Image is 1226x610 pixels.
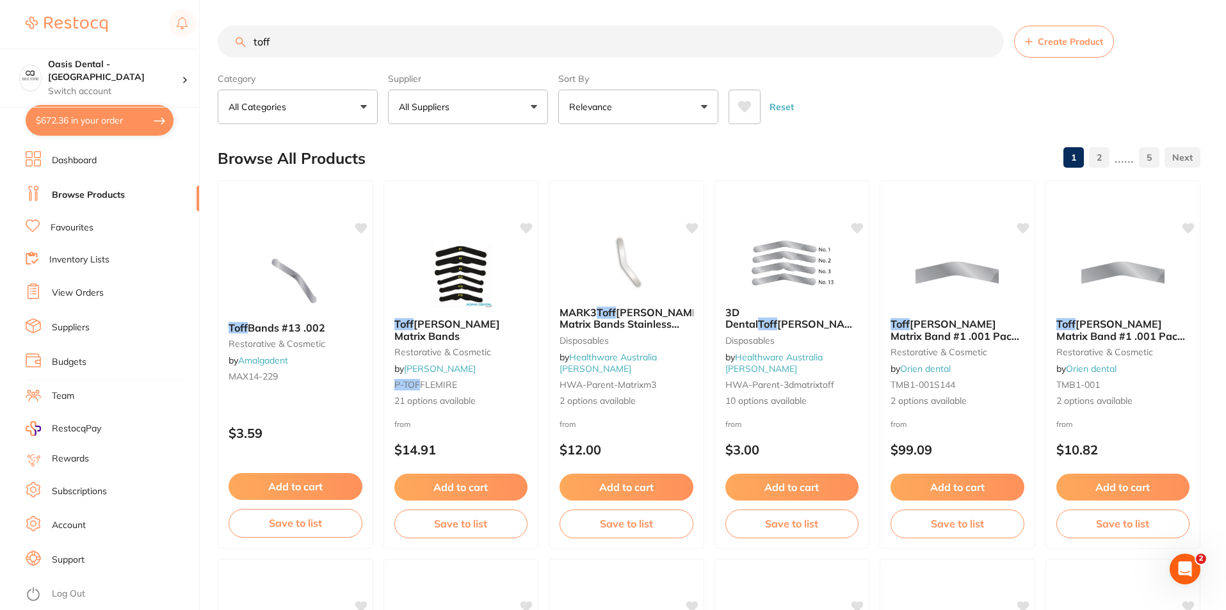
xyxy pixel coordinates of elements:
[725,317,864,342] span: [PERSON_NAME] Matrix Band
[1056,317,1076,330] em: Toff
[51,221,93,234] a: Favourites
[725,395,859,408] span: 10 options available
[229,321,248,334] em: Toff
[26,10,108,39] a: Restocq Logo
[52,356,86,369] a: Budgets
[1056,379,1100,390] span: TMB1-001
[394,474,528,501] button: Add to cart
[48,85,182,98] p: Switch account
[725,307,859,330] b: 3D Dental Tofflemire Matrix Band
[394,395,528,408] span: 21 options available
[558,90,718,124] button: Relevance
[52,588,85,600] a: Log Out
[891,317,1019,354] span: [PERSON_NAME] Matrix Band #1 .001 Pack 144 - [PERSON_NAME]
[725,474,859,501] button: Add to cart
[229,473,362,500] button: Add to cart
[725,510,859,538] button: Save to list
[560,306,702,342] span: [PERSON_NAME] Matrix Bands Stainless Steel 36/Pack
[48,58,182,83] h4: Oasis Dental - West End
[388,73,548,84] label: Supplier
[26,421,101,436] a: RestocqPay
[394,317,414,330] em: Toff
[560,379,656,390] span: HWA-parent-matrixm3
[394,510,528,538] button: Save to list
[1038,36,1103,47] span: Create Product
[597,306,616,319] em: Toff
[725,379,834,390] span: HWA-parent-3dmatrixtoff
[1196,554,1206,564] span: 2
[52,422,101,435] span: RestocqPay
[394,379,420,390] em: P-TOF
[1115,150,1134,165] p: ......
[891,442,1024,457] p: $99.09
[750,232,834,296] img: 3D Dental Tofflemire Matrix Band
[1170,554,1200,584] iframe: Intercom live chat
[758,317,777,330] em: Toff
[891,317,910,330] em: Toff
[1056,442,1190,457] p: $10.82
[560,307,693,330] b: MARK3 Tofflemire Matrix Bands Stainless Steel 36/Pack
[725,351,823,374] span: by
[52,321,90,334] a: Suppliers
[394,347,528,357] small: restorative & cosmetic
[229,355,288,366] span: by
[1056,395,1190,408] span: 2 options available
[560,351,657,374] span: by
[404,363,476,374] a: [PERSON_NAME]
[560,419,576,429] span: from
[891,510,1024,538] button: Save to list
[229,322,362,333] b: Toff Bands #13 .002
[52,154,97,167] a: Dashboard
[725,306,758,330] span: 3D Dental
[560,306,597,319] span: MARK3
[560,510,693,538] button: Save to list
[900,363,951,374] a: Orien dental
[20,65,41,86] img: Oasis Dental - West End
[915,244,999,308] img: Tofflemire Matrix Band #1 .001 Pack 144 - J.R Rand
[26,17,108,32] img: Restocq Logo
[248,321,325,334] span: Bands #13 .002
[1056,419,1073,429] span: from
[891,379,955,390] span: TMB1-001S144
[725,419,742,429] span: from
[560,351,657,374] a: Healthware Australia [PERSON_NAME]
[229,426,362,440] p: $3.59
[52,453,89,465] a: Rewards
[560,335,693,346] small: Disposables
[52,287,104,300] a: View Orders
[394,442,528,457] p: $14.91
[725,351,823,374] a: Healthware Australia [PERSON_NAME]
[1081,244,1165,308] img: Tofflemire Matrix Band #1 .001 Pack 12 - J.R Rand
[558,73,718,84] label: Sort By
[891,474,1024,501] button: Add to cart
[420,379,457,390] span: FLEMIRE
[394,419,411,429] span: from
[218,26,1004,58] input: Search Products
[388,90,548,124] button: All Suppliers
[891,363,951,374] span: by
[560,474,693,501] button: Add to cart
[399,100,455,113] p: All Suppliers
[725,335,859,346] small: Disposables
[891,419,907,429] span: from
[229,339,362,349] small: restorative & cosmetic
[394,363,476,374] span: by
[229,371,278,382] span: MAX14-229
[1089,145,1109,170] a: 2
[1056,363,1117,374] span: by
[218,73,378,84] label: Category
[1056,318,1190,342] b: Tofflemire Matrix Band #1 .001 Pack 12 - J.R Rand
[26,421,41,436] img: RestocqPay
[1056,317,1185,354] span: [PERSON_NAME] Matrix Band #1 .001 Pack 12 - [PERSON_NAME]
[569,100,617,113] p: Relevance
[725,442,859,457] p: $3.00
[891,395,1024,408] span: 2 options available
[1056,510,1190,538] button: Save to list
[52,189,125,202] a: Browse Products
[585,232,668,296] img: MARK3 Tofflemire Matrix Bands Stainless Steel 36/Pack
[52,519,86,532] a: Account
[52,554,85,566] a: Support
[560,442,693,457] p: $12.00
[1139,145,1159,170] a: 5
[766,90,798,124] button: Reset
